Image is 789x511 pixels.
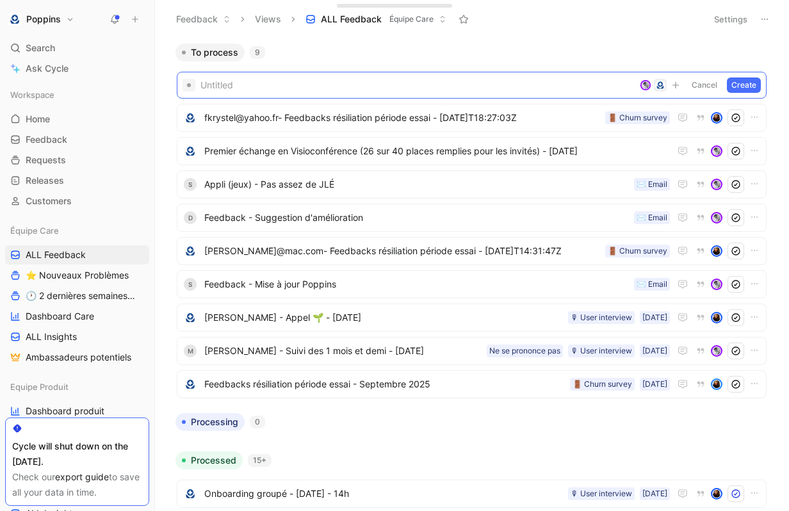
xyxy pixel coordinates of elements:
img: avatar [712,346,721,355]
span: Équipe Care [10,224,59,237]
span: ⭐ Nouveaux Problèmes [26,269,129,282]
span: Home [26,113,50,126]
span: Premier échange en Visioconférence (26 sur 40 places remplies pour les invités) - [DATE] [204,143,670,159]
a: ALL Insights [5,327,149,346]
button: Settings [708,10,753,28]
h1: Poppins [26,13,61,25]
span: Ambassadeurs potentiels [26,351,131,364]
a: export guide [55,471,109,482]
a: SAppli (jeux) - Pas assez de JLÉ✉️ Emailavatar [177,170,767,199]
img: logo [184,487,197,500]
a: logoPremier échange en Visioconférence (26 sur 40 places remplies pour les invités) - [DATE]avatar [177,137,767,165]
img: logo [184,145,197,158]
img: avatar [712,180,721,189]
span: ALL Feedback [321,13,382,26]
span: ALL Feedback [26,248,86,261]
a: Ask Cycle [5,59,149,78]
a: logo[PERSON_NAME]@mac.com- Feedbacks résiliation période essai - [DATE]T14:31:47Z🚪 Churn surveyav... [177,237,767,265]
button: Processed [175,451,243,469]
div: [DATE] [642,487,667,500]
a: Ambassadeurs potentiels [5,348,149,367]
span: Dashboard Care [26,310,94,323]
span: Customers [26,195,72,207]
a: Dashboard produit [5,401,149,421]
div: 🚪 Churn survey [608,245,667,257]
a: logofkrystel@yahoo.fr- Feedbacks résiliation période essai - [DATE]T18:27:03Z🚪 Churn surveyavatar [177,104,767,132]
a: logo[PERSON_NAME] - Appel 🌱 - [DATE][DATE]🎙 User interviewavatar [177,304,767,332]
button: Views [249,10,287,29]
button: Create [727,77,761,93]
a: Releases [5,171,149,190]
img: avatar [712,247,721,255]
span: Onboarding groupé - [DATE] - 14h [204,486,563,501]
div: ✉️ Email [637,178,667,191]
span: Feedbacks résiliation période essai - Septembre 2025 [204,377,565,392]
a: logoFeedbacks résiliation période essai - Septembre 2025[DATE]🚪 Churn surveyavatar [177,370,767,398]
span: Processing [191,416,238,428]
div: [DATE] [642,345,667,357]
div: Équipe CareALL Feedback⭐ Nouveaux Problèmes🕐 2 dernières semaines - OccurencesDashboard CareALL I... [5,221,149,367]
div: ✉️ Email [637,278,667,291]
button: PoppinsPoppins [5,10,77,28]
div: D [184,211,197,224]
div: [DATE] [642,378,667,391]
button: Cancel [687,77,722,93]
a: Dashboard Care [5,307,149,326]
span: Equipe Produit [10,380,69,393]
a: Home [5,109,149,129]
div: 🎙 User interview [571,487,632,500]
div: Check our to save all your data in time. [12,469,142,500]
div: 🎙 User interview [571,345,632,357]
img: logo [184,245,197,257]
a: logoOnboarding groupé - [DATE] - 14h[DATE]🎙 User interviewavatar [177,480,767,508]
span: To process [191,46,238,59]
a: M[PERSON_NAME] - Suivi des 1 mois et demi - [DATE][DATE]🎙 User interviewNe se prononce pasavatar [177,337,767,365]
img: avatar [712,280,721,289]
div: Équipe Care [5,221,149,240]
span: Appli (jeux) - Pas assez de JLÉ [204,177,629,192]
span: Feedback - Mise à jour Poppins [204,277,629,292]
div: Ne se prononce pas [489,345,560,357]
a: ⭐ Nouveaux Problèmes [5,266,149,285]
span: Feedback - Suggestion d'amélioration [204,210,629,225]
a: 🕐 2 dernières semaines - Occurences [5,286,149,305]
div: 🎙 User interview [571,311,632,324]
div: 9 [250,46,265,59]
img: avatar [712,313,721,322]
img: logo [184,111,197,124]
button: To process [175,44,245,61]
img: 440f4af6-71fa-4764-9626-50e2ef953f74.png [655,80,665,90]
span: Processed [191,454,236,467]
div: S [184,278,197,291]
img: avatar [712,213,721,222]
div: 0 [250,416,265,428]
span: [PERSON_NAME] - Suivi des 1 mois et demi - [DATE] [204,343,482,359]
div: M [184,345,197,357]
div: 🚪 Churn survey [573,378,632,391]
a: Requests [5,150,149,170]
span: Feedback [26,133,67,146]
a: SFeedback - Mise à jour Poppins✉️ Emailavatar [177,270,767,298]
div: Processing0 [170,413,773,441]
span: Requests [26,154,66,166]
span: [PERSON_NAME]@mac.com- Feedbacks résiliation période essai - [DATE]T14:31:47Z [204,243,600,259]
img: avatar [712,489,721,498]
span: Workspace [10,88,54,101]
div: Search [5,38,149,58]
img: avatar [712,380,721,389]
div: 🚪 Churn survey [608,111,667,124]
img: avatar [642,81,650,90]
span: Dashboard produit [26,405,104,418]
span: ALL Insights [26,330,77,343]
img: avatar [712,113,721,122]
span: Ask Cycle [26,61,69,76]
img: Poppins [8,13,21,26]
a: DFeedback - Suggestion d'amélioration✉️ Emailavatar [177,204,767,232]
div: Workspace [5,85,149,104]
a: Feedback [5,130,149,149]
img: logo [184,378,197,391]
div: To process9UntitledavatarCancelCreate [170,44,773,403]
div: Cycle will shut down on the [DATE]. [12,439,142,469]
img: avatar [712,147,721,156]
span: Releases [26,174,64,187]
